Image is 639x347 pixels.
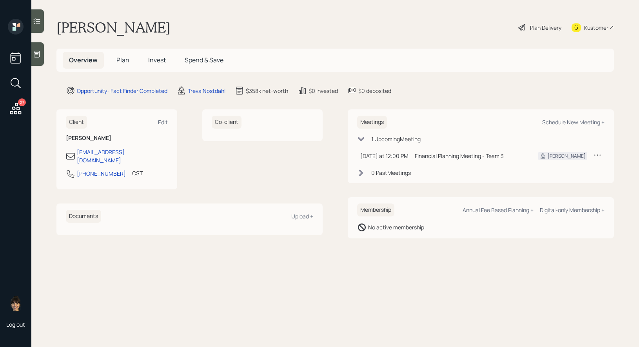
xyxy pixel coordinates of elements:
h6: Client [66,116,87,129]
span: Overview [69,56,98,64]
span: Spend & Save [185,56,223,64]
div: Opportunity · Fact Finder Completed [77,87,167,95]
h6: Meetings [357,116,387,129]
div: Annual Fee Based Planning + [463,206,534,214]
div: [PHONE_NUMBER] [77,169,126,178]
div: Treva Nostdahl [188,87,225,95]
div: Digital-only Membership + [540,206,605,214]
div: [PERSON_NAME] [548,153,586,160]
div: $0 invested [309,87,338,95]
div: 1 Upcoming Meeting [371,135,421,143]
div: [DATE] at 12:00 PM [360,152,408,160]
h6: [PERSON_NAME] [66,135,168,142]
div: Schedule New Meeting + [542,118,605,126]
div: Log out [6,321,25,328]
div: CST [132,169,143,177]
div: $358k net-worth [246,87,288,95]
img: treva-nostdahl-headshot.png [8,296,24,311]
h6: Membership [357,203,394,216]
div: No active membership [368,223,424,231]
div: Edit [158,118,168,126]
h6: Co-client [212,116,241,129]
span: Plan [116,56,129,64]
span: Invest [148,56,166,64]
h1: [PERSON_NAME] [56,19,171,36]
div: 27 [18,98,26,106]
div: Upload + [291,213,313,220]
div: Plan Delivery [530,24,561,32]
div: $0 deposited [358,87,391,95]
h6: Documents [66,210,101,223]
div: Kustomer [584,24,608,32]
div: Financial Planning Meeting - Team 3 [415,152,526,160]
div: [EMAIL_ADDRESS][DOMAIN_NAME] [77,148,168,164]
div: 0 Past Meeting s [371,169,411,177]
